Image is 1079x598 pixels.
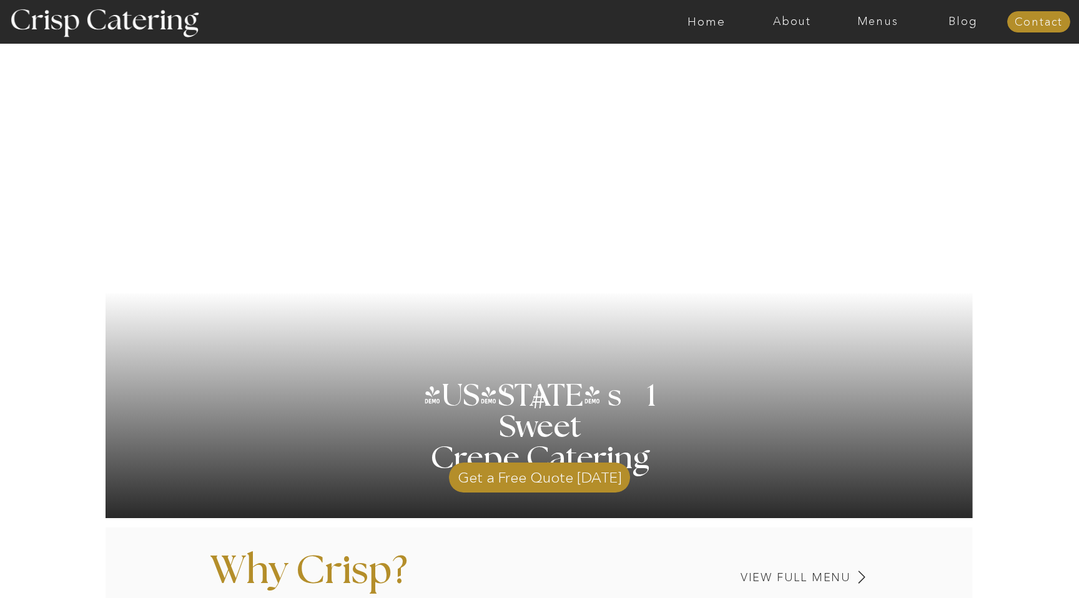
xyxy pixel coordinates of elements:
iframe: podium webchat widget bubble [954,536,1079,598]
a: Home [664,16,749,28]
a: Blog [920,16,1006,28]
a: Menus [835,16,920,28]
a: View Full Menu [653,572,851,584]
h3: # [505,388,576,424]
h1: [US_STATE] s 1 Sweet Crepe Catering [380,381,699,474]
a: About [749,16,835,28]
a: Contact [1007,16,1070,29]
a: Get a Free Quote [DATE] [449,456,630,493]
h3: ' [480,381,531,412]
